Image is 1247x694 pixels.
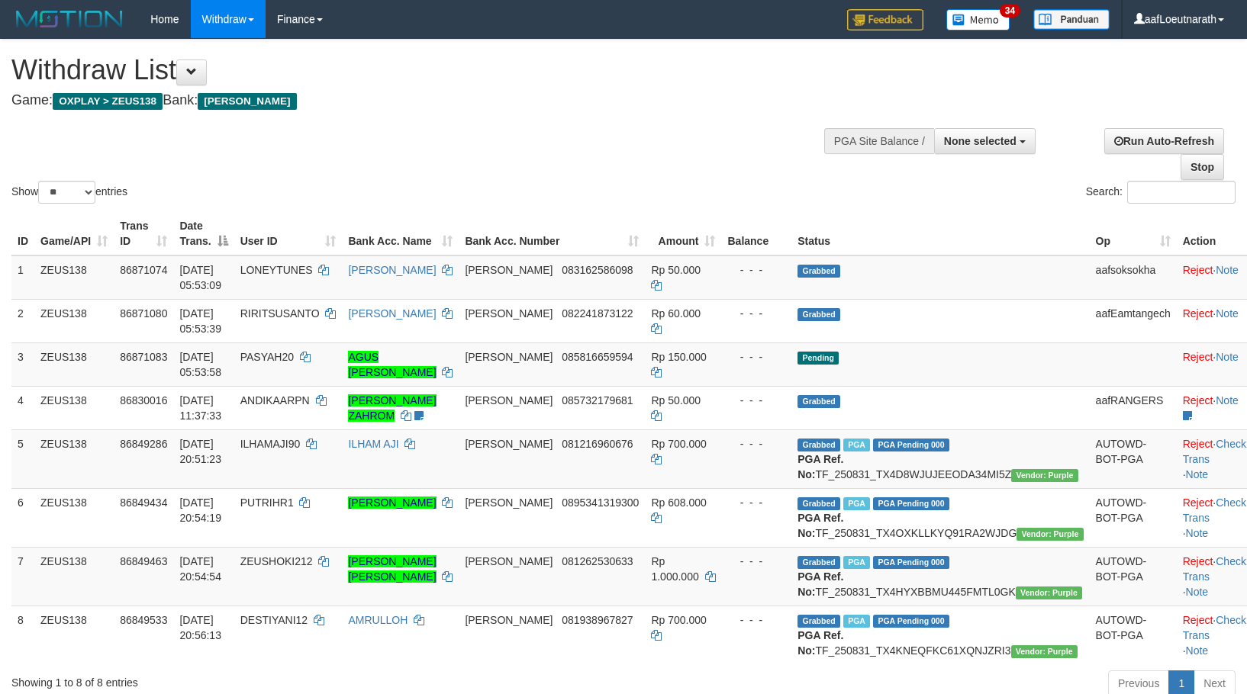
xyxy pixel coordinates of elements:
a: Reject [1183,351,1213,363]
a: [PERSON_NAME] [348,307,436,320]
span: None selected [944,135,1017,147]
span: [PERSON_NAME] [465,264,553,276]
td: 6 [11,488,34,547]
span: Vendor URL: https://trx4.1velocity.biz [1017,528,1083,541]
td: 1 [11,255,34,300]
div: - - - [727,495,785,510]
div: PGA Site Balance / [824,128,934,154]
label: Show entries [11,181,127,204]
span: [DATE] 05:53:09 [179,264,221,291]
span: Copy 085816659594 to clipboard [562,351,633,363]
th: User ID: activate to sort column ascending [234,212,343,255]
td: AUTOWD-BOT-PGA [1090,429,1177,488]
a: Note [1186,644,1209,657]
span: [DATE] 05:53:58 [179,351,221,378]
a: [PERSON_NAME] ZAHROM [348,394,436,422]
span: Rp 700.000 [651,438,706,450]
a: Reject [1183,614,1213,626]
span: [PERSON_NAME] [465,555,553,567]
div: - - - [727,393,785,408]
img: MOTION_logo.png [11,8,127,31]
span: PUTRIHR1 [240,496,294,509]
button: None selected [934,128,1036,154]
th: ID [11,212,34,255]
span: ANDIKAARPN [240,394,310,406]
span: Rp 150.000 [651,351,706,363]
span: PGA Pending [873,615,949,628]
a: AGUS [PERSON_NAME] [348,351,436,378]
label: Search: [1086,181,1236,204]
h4: Game: Bank: [11,93,816,108]
a: [PERSON_NAME] [348,496,436,509]
a: Reject [1183,555,1213,567]
a: Reject [1183,438,1213,450]
td: 7 [11,547,34,606]
td: 2 [11,299,34,342]
span: Copy 085732179681 to clipboard [562,394,633,406]
span: [PERSON_NAME] [465,614,553,626]
th: Trans ID: activate to sort column ascending [114,212,173,255]
span: Vendor URL: https://trx4.1velocity.biz [1016,586,1082,599]
span: Rp 50.000 [651,264,701,276]
a: Check Trans [1183,496,1246,524]
span: Grabbed [797,308,840,321]
span: Pending [797,352,839,365]
td: 5 [11,429,34,488]
span: Copy 083162586098 to clipboard [562,264,633,276]
td: ZEUS138 [34,299,114,342]
img: Button%20Memo.svg [946,9,1010,31]
span: Marked by aafRornrotha [843,439,870,451]
a: AMRULLOH [348,614,408,626]
span: Marked by aafRornrotha [843,497,870,510]
span: Vendor URL: https://trx4.1velocity.biz [1011,645,1078,658]
a: Note [1186,527,1209,539]
td: AUTOWD-BOT-PGA [1090,606,1177,664]
span: ILHAMAJI90 [240,438,301,450]
span: Copy 081216960676 to clipboard [562,438,633,450]
span: 34 [1000,4,1020,18]
span: 86871083 [120,351,167,363]
span: 86871080 [120,307,167,320]
th: Balance [721,212,791,255]
td: TF_250831_TX4HYXBBMU445FMTL0GK [791,547,1089,606]
a: Check Trans [1183,555,1246,583]
span: [DATE] 20:54:19 [179,496,221,524]
span: Copy 081262530633 to clipboard [562,555,633,567]
span: PGA Pending [873,497,949,510]
td: ZEUS138 [34,255,114,300]
a: Note [1186,586,1209,598]
td: 8 [11,606,34,664]
span: Rp 60.000 [651,307,701,320]
td: 4 [11,386,34,429]
span: DESTIYANI12 [240,614,308,626]
b: PGA Ref. No: [797,453,843,480]
td: ZEUS138 [34,606,114,664]
td: ZEUS138 [34,488,114,547]
span: Rp 50.000 [651,394,701,406]
a: Stop [1181,154,1224,180]
span: Rp 608.000 [651,496,706,509]
th: Op: activate to sort column ascending [1090,212,1177,255]
td: aafEamtangech [1090,299,1177,342]
a: Note [1216,264,1239,276]
a: Check Trans [1183,438,1246,465]
span: Grabbed [797,497,840,510]
span: [PERSON_NAME] [465,438,553,450]
span: PASYAH20 [240,351,294,363]
div: - - - [727,349,785,365]
a: Note [1216,351,1239,363]
b: PGA Ref. No: [797,570,843,598]
span: [DATE] 20:51:23 [179,438,221,465]
div: Showing 1 to 8 of 8 entries [11,669,508,690]
span: Grabbed [797,439,840,451]
span: Grabbed [797,265,840,278]
span: 86849286 [120,438,167,450]
td: aafRANGERS [1090,386,1177,429]
span: [DATE] 05:53:39 [179,307,221,335]
td: ZEUS138 [34,429,114,488]
b: PGA Ref. No: [797,512,843,539]
span: Rp 1.000.000 [651,555,698,583]
td: TF_250831_TX4D8WJUJEEODA34MI5Z [791,429,1089,488]
a: Note [1186,468,1209,480]
td: AUTOWD-BOT-PGA [1090,547,1177,606]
